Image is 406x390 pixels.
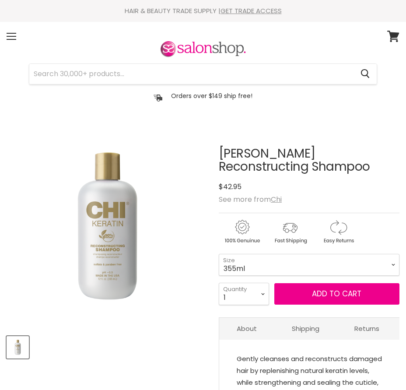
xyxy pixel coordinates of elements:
[219,283,269,305] select: Quantity
[7,125,209,327] div: CHI Keratin Reconstructing Shampoo image. Click or Scroll to Zoom.
[337,318,397,339] a: Returns
[220,6,282,15] a: GET TRADE ACCESS
[219,218,265,245] img: genuine.gif
[353,64,377,84] button: Search
[219,318,274,339] a: About
[7,337,28,358] img: CHI Keratin Reconstructing Shampoo
[219,147,399,174] h1: [PERSON_NAME] Reconstructing Shampoo
[271,194,282,204] a: Chi
[29,63,377,84] form: Product
[29,64,353,84] input: Search
[312,288,361,299] span: Add to cart
[274,318,337,339] a: Shipping
[219,182,241,192] span: $42.95
[267,218,313,245] img: shipping.gif
[5,334,210,358] div: Product thumbnails
[7,125,209,327] img: CHI Keratin Reconstructing Shampoo
[315,218,361,245] img: returns.gif
[219,194,282,204] span: See more from
[274,283,399,305] button: Add to cart
[7,336,29,358] button: CHI Keratin Reconstructing Shampoo
[171,92,252,100] p: Orders over $149 ship free!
